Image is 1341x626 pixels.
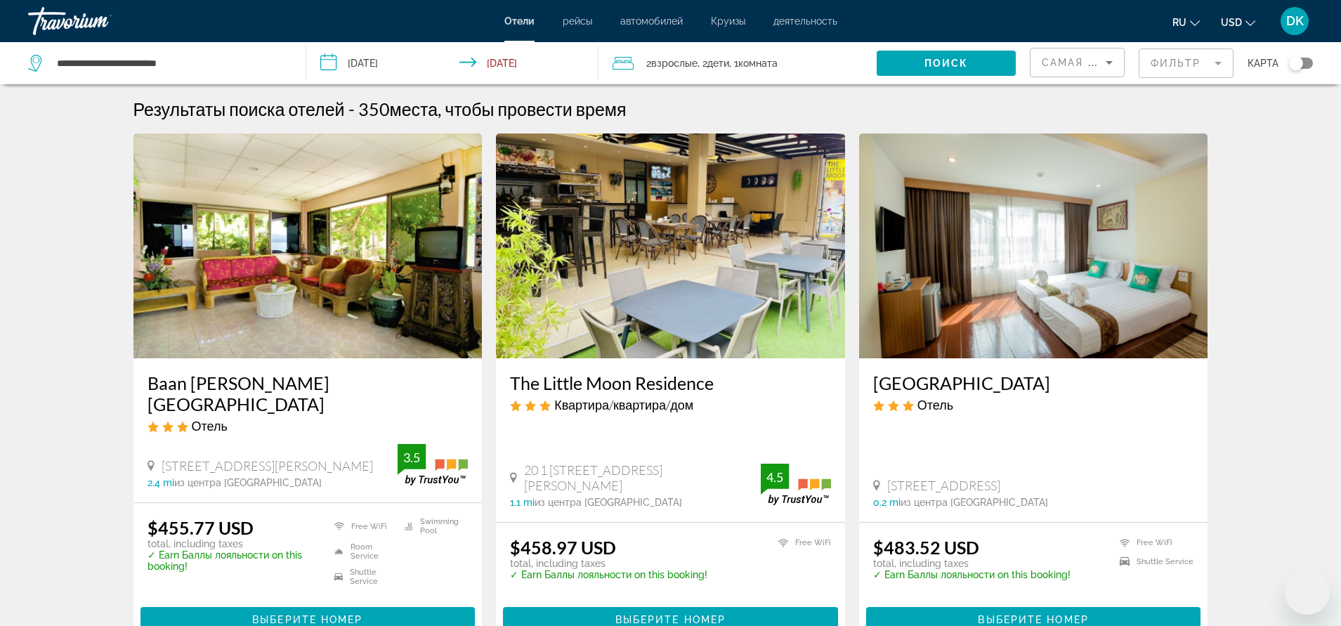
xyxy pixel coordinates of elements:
[707,58,729,69] span: Дети
[873,372,1194,393] a: [GEOGRAPHIC_DATA]
[148,372,469,415] a: Baan [PERSON_NAME][GEOGRAPHIC_DATA]
[873,569,1071,580] p: ✓ Earn Баллы лояльности on this booking!
[729,53,778,73] span: , 1
[28,3,169,39] a: Travorium
[327,568,398,586] li: Shuttle Service
[773,15,837,27] a: деятельность
[510,397,831,412] div: 3 star Apartment
[148,477,174,488] span: 2.4 mi
[348,98,355,119] span: -
[873,558,1071,569] p: total, including taxes
[1139,48,1234,79] button: Filter
[1286,14,1304,28] span: DK
[398,517,468,535] li: Swimming Pool
[192,418,228,433] span: Отель
[738,58,778,69] span: Комната
[563,15,592,27] a: рейсы
[133,133,483,358] img: Hotel image
[901,497,1048,508] span: из центра [GEOGRAPHIC_DATA]
[148,549,318,572] p: ✓ Earn Баллы лояльности on this booking!
[504,15,535,27] a: Отели
[771,537,831,549] li: Free WiFi
[761,469,789,485] div: 4.5
[510,569,707,580] p: ✓ Earn Баллы лояльности on this booking!
[1278,57,1313,70] button: Toggle map
[554,397,693,412] span: Квартира/квартира/дом
[398,449,426,466] div: 3.5
[859,133,1208,358] img: Hotel image
[646,53,698,73] span: 2
[510,537,616,558] ins: $458.97 USD
[327,542,398,561] li: Room Service
[306,42,598,84] button: Check-in date: Jan 3, 2026 Check-out date: Jan 8, 2026
[598,42,877,84] button: Travelers: 2 adults, 2 children
[148,517,254,538] ins: $455.77 USD
[390,98,627,119] span: места, чтобы провести время
[510,497,535,508] span: 1.1 mi
[496,133,845,358] img: Hotel image
[535,497,682,508] span: из центра [GEOGRAPHIC_DATA]
[761,464,831,505] img: trustyou-badge.svg
[398,444,468,485] img: trustyou-badge.svg
[1248,53,1278,73] span: карта
[698,53,729,73] span: , 2
[133,98,345,119] h1: Результаты поиска отелей
[651,58,698,69] span: Взрослые
[873,537,979,558] ins: $483.52 USD
[510,372,831,393] a: The Little Moon Residence
[1285,570,1330,615] iframe: Кнопка запуска окна обмена сообщениями
[162,458,373,474] span: [STREET_ADDRESS][PERSON_NAME]
[1221,12,1255,32] button: Change currency
[620,15,683,27] a: автомобилей
[1113,537,1193,549] li: Free WiFi
[1172,12,1200,32] button: Change language
[1276,6,1313,36] button: User Menu
[503,611,838,626] a: Выберите номер
[510,558,707,569] p: total, including taxes
[148,418,469,433] div: 3 star Hotel
[924,58,969,69] span: Поиск
[917,397,953,412] span: Отель
[327,517,398,535] li: Free WiFi
[873,497,901,508] span: 0.2 mi
[978,614,1088,625] span: Выберите номер
[148,538,318,549] p: total, including taxes
[1113,556,1193,568] li: Shuttle Service
[873,397,1194,412] div: 3 star Hotel
[711,15,745,27] a: Круизы
[1172,17,1186,28] span: ru
[887,478,1000,493] span: [STREET_ADDRESS]
[1042,54,1113,71] mat-select: Sort by
[615,614,726,625] span: Выберите номер
[358,98,627,119] h2: 350
[174,477,322,488] span: из центра [GEOGRAPHIC_DATA]
[1042,57,1172,68] span: Самая низкая цена
[524,462,761,493] span: 20 1 [STREET_ADDRESS][PERSON_NAME]
[252,614,362,625] span: Выберите номер
[866,611,1201,626] a: Выберите номер
[877,51,1016,76] button: Поиск
[140,611,476,626] a: Выберите номер
[1221,17,1242,28] span: USD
